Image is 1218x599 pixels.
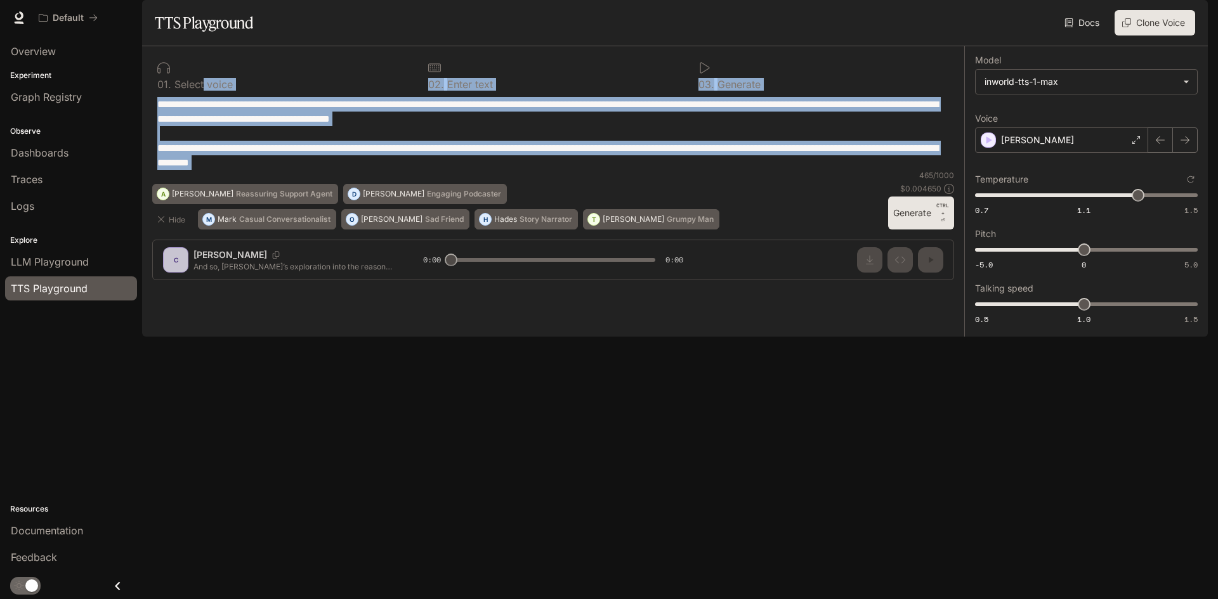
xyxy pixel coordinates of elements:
[172,190,233,198] p: [PERSON_NAME]
[236,190,332,198] p: Reassuring Support Agent
[343,184,507,204] button: D[PERSON_NAME]Engaging Podcaster
[1184,314,1198,325] span: 1.5
[475,209,578,229] button: HHadesStory Narrator
[1184,205,1198,216] span: 1.5
[198,209,336,229] button: MMarkCasual Conversationalist
[667,216,714,223] p: Grumpy Man
[1062,10,1104,35] a: Docs
[1184,259,1198,270] span: 5.0
[976,70,1197,94] div: inworld-tts-1-max
[494,216,517,223] p: Hades
[975,229,996,238] p: Pitch
[698,79,714,89] p: 0 3 .
[157,79,171,89] p: 0 1 .
[480,209,491,229] div: H
[985,75,1177,88] div: inworld-tts-1-max
[53,13,84,23] p: Default
[1184,172,1198,186] button: Reset to default
[588,209,599,229] div: T
[520,216,572,223] p: Story Narrator
[714,79,761,89] p: Generate
[155,10,253,35] h1: TTS Playground
[1077,314,1090,325] span: 1.0
[348,184,360,204] div: D
[975,205,988,216] span: 0.7
[975,284,1033,293] p: Talking speed
[1082,259,1086,270] span: 0
[1115,10,1195,35] button: Clone Voice
[583,209,719,229] button: T[PERSON_NAME]Grumpy Man
[152,184,338,204] button: A[PERSON_NAME]Reassuring Support Agent
[975,114,998,123] p: Voice
[425,216,464,223] p: Sad Friend
[341,209,469,229] button: O[PERSON_NAME]Sad Friend
[239,216,331,223] p: Casual Conversationalist
[975,175,1028,184] p: Temperature
[171,79,233,89] p: Select voice
[33,5,103,30] button: All workspaces
[1001,134,1074,146] p: [PERSON_NAME]
[428,79,444,89] p: 0 2 .
[152,209,193,229] button: Hide
[936,202,949,224] p: ⏎
[346,209,358,229] div: O
[203,209,214,229] div: M
[603,216,664,223] p: [PERSON_NAME]
[157,184,169,204] div: A
[363,190,424,198] p: [PERSON_NAME]
[888,196,954,229] button: GenerateCTRL +⏎
[444,79,493,89] p: Enter text
[936,202,949,217] p: CTRL +
[975,259,993,270] span: -5.0
[975,56,1001,65] p: Model
[427,190,501,198] p: Engaging Podcaster
[361,216,422,223] p: [PERSON_NAME]
[975,314,988,325] span: 0.5
[1077,205,1090,216] span: 1.1
[218,216,237,223] p: Mark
